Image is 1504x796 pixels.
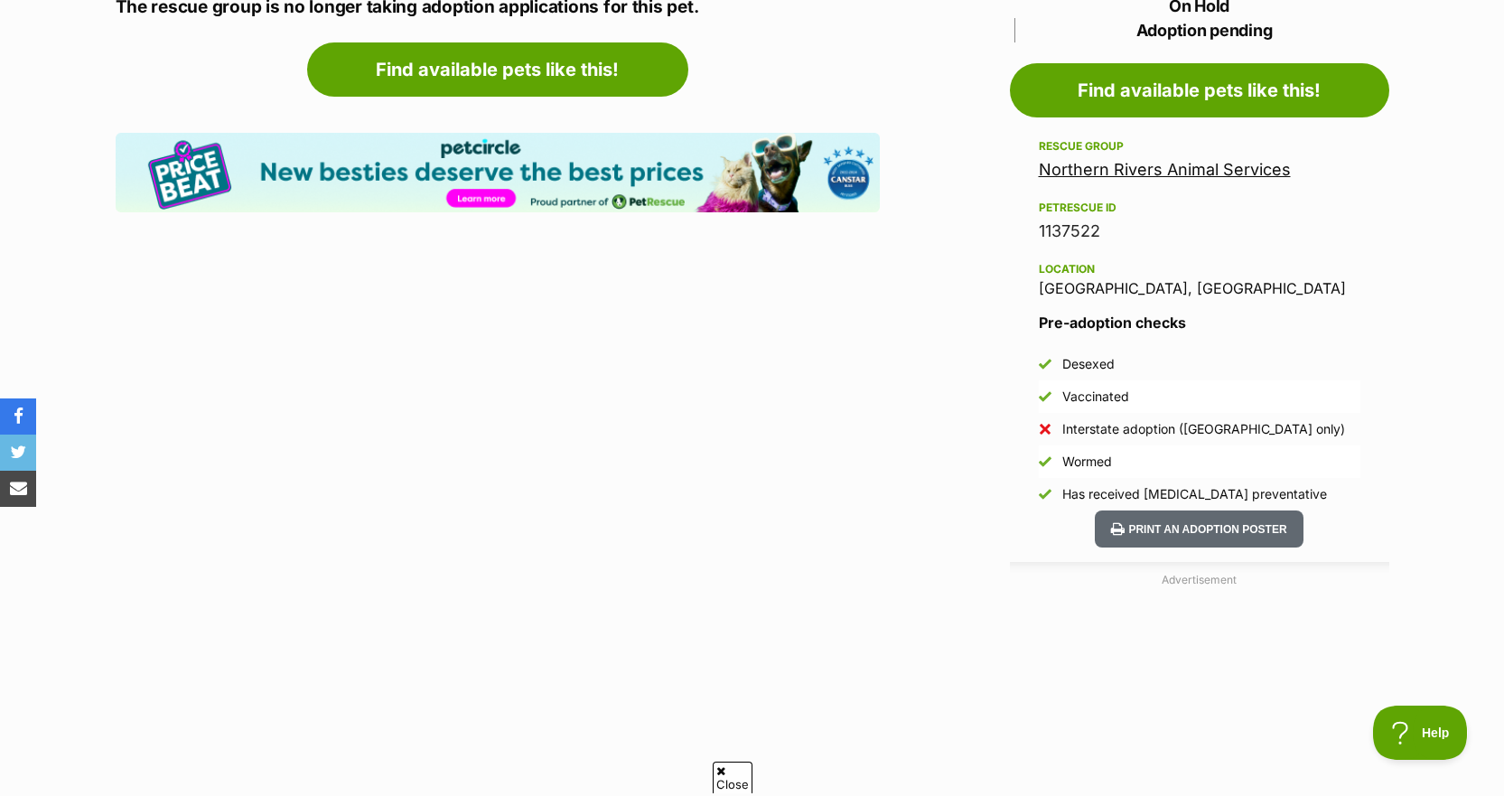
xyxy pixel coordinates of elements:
[1039,423,1051,435] img: No
[1039,358,1051,370] img: Yes
[1039,160,1291,179] a: Northern Rivers Animal Services
[1039,262,1360,276] div: Location
[1039,139,1360,154] div: Rescue group
[1014,18,1389,42] span: Adoption pending
[1039,488,1051,501] img: Yes
[1039,312,1360,333] h3: Pre-adoption checks
[307,42,688,97] a: Find available pets like this!
[1039,258,1360,296] div: [GEOGRAPHIC_DATA], [GEOGRAPHIC_DATA]
[1039,201,1360,215] div: PetRescue ID
[1373,706,1468,760] iframe: Help Scout Beacon - Open
[1095,510,1303,548] button: Print an adoption poster
[1062,388,1129,406] div: Vaccinated
[1039,390,1051,403] img: Yes
[116,133,880,211] img: Pet Circle promo banner
[1039,219,1360,244] div: 1137522
[1062,453,1112,471] div: Wormed
[1062,420,1345,438] div: Interstate adoption ([GEOGRAPHIC_DATA] only)
[1039,455,1051,468] img: Yes
[1062,355,1115,373] div: Desexed
[713,762,752,793] span: Close
[1062,485,1327,503] div: Has received [MEDICAL_DATA] preventative
[1010,63,1389,117] a: Find available pets like this!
